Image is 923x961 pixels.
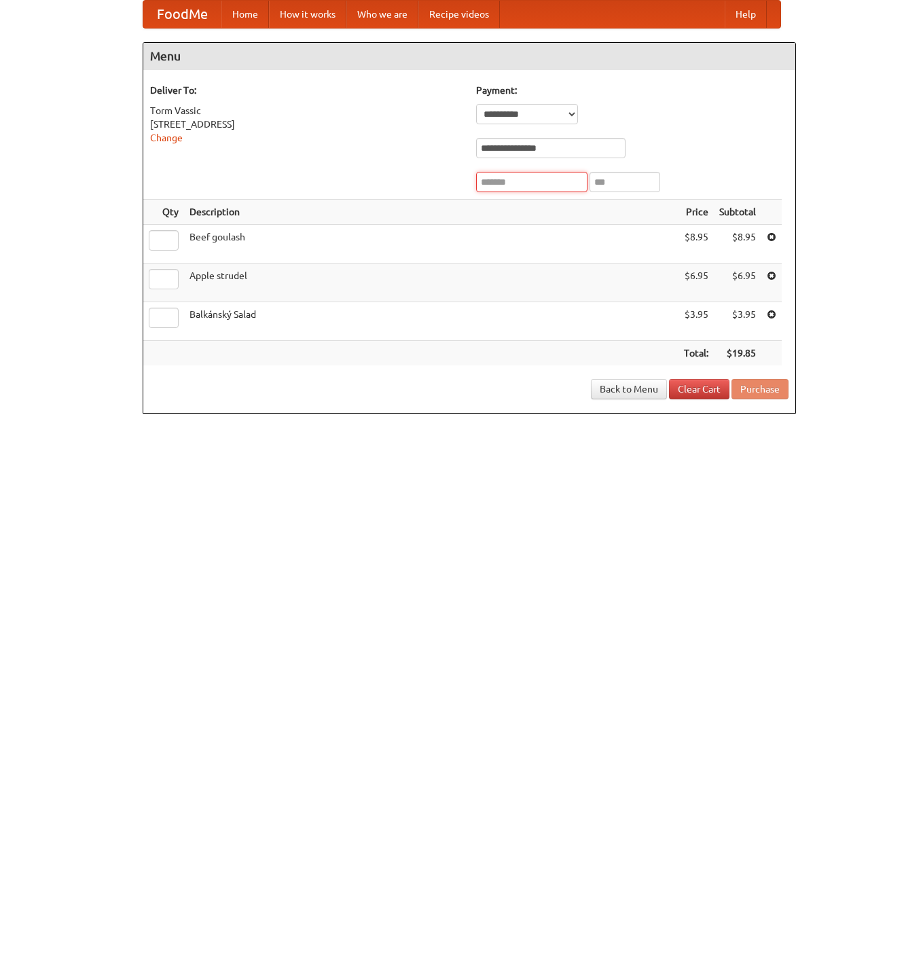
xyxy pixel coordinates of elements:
[150,117,463,131] div: [STREET_ADDRESS]
[150,84,463,97] h5: Deliver To:
[678,341,714,366] th: Total:
[184,225,678,264] td: Beef goulash
[714,302,761,341] td: $3.95
[269,1,346,28] a: How it works
[678,200,714,225] th: Price
[346,1,418,28] a: Who we are
[714,225,761,264] td: $8.95
[591,379,667,399] a: Back to Menu
[731,379,789,399] button: Purchase
[714,200,761,225] th: Subtotal
[184,264,678,302] td: Apple strudel
[418,1,500,28] a: Recipe videos
[476,84,789,97] h5: Payment:
[678,264,714,302] td: $6.95
[678,225,714,264] td: $8.95
[714,264,761,302] td: $6.95
[184,200,678,225] th: Description
[143,1,221,28] a: FoodMe
[150,104,463,117] div: Torm Vassic
[678,302,714,341] td: $3.95
[150,132,183,143] a: Change
[143,200,184,225] th: Qty
[714,341,761,366] th: $19.85
[143,43,795,70] h4: Menu
[669,379,729,399] a: Clear Cart
[184,302,678,341] td: Balkánský Salad
[221,1,269,28] a: Home
[725,1,767,28] a: Help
